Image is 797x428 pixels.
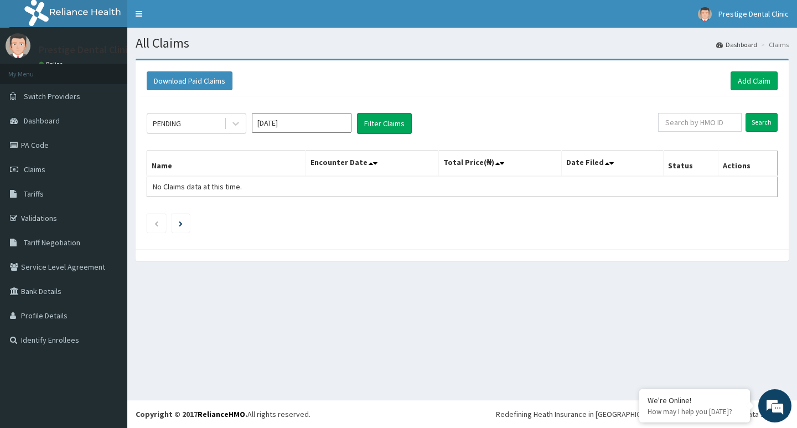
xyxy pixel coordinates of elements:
a: Dashboard [716,40,757,49]
span: Prestige Dental Clinic [718,9,789,19]
h1: All Claims [136,36,789,50]
a: RelianceHMO [198,409,245,419]
span: Tariffs [24,189,44,199]
input: Select Month and Year [252,113,351,133]
th: Status [663,151,718,177]
input: Search [746,113,778,132]
div: Redefining Heath Insurance in [GEOGRAPHIC_DATA] using Telemedicine and Data Science! [496,409,789,420]
input: Search by HMO ID [658,113,742,132]
a: Online [39,60,65,68]
div: We're Online! [648,395,742,405]
span: Dashboard [24,116,60,126]
span: Claims [24,164,45,174]
img: User Image [698,7,712,21]
img: User Image [6,33,30,58]
div: PENDING [153,118,181,129]
span: No Claims data at this time. [153,182,242,192]
span: Tariff Negotiation [24,238,80,247]
th: Date Filed [561,151,663,177]
th: Total Price(₦) [438,151,561,177]
strong: Copyright © 2017 . [136,409,247,419]
a: Next page [179,218,183,228]
th: Actions [718,151,777,177]
button: Filter Claims [357,113,412,134]
th: Name [147,151,306,177]
li: Claims [758,40,789,49]
span: Switch Providers [24,91,80,101]
p: Prestige Dental Clinic [39,45,132,55]
footer: All rights reserved. [127,400,797,428]
p: How may I help you today? [648,407,742,416]
a: Previous page [154,218,159,228]
a: Add Claim [731,71,778,90]
button: Download Paid Claims [147,71,232,90]
th: Encounter Date [306,151,438,177]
